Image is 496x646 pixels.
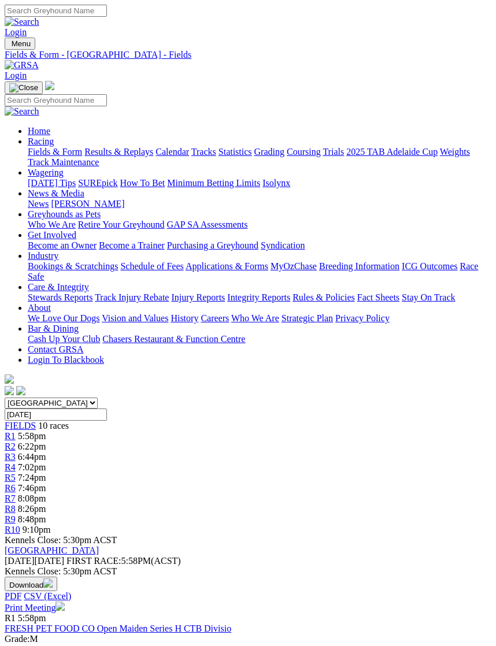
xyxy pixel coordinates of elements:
[167,240,258,250] a: Purchasing a Greyhound
[66,556,121,566] span: FIRST RACE:
[201,313,229,323] a: Careers
[28,313,99,323] a: We Love Our Dogs
[440,147,470,157] a: Weights
[24,591,71,601] a: CSV (Excel)
[5,591,491,602] div: Download
[231,313,279,323] a: Who We Are
[18,473,46,482] span: 7:24pm
[95,292,169,302] a: Track Injury Rebate
[5,483,16,493] a: R6
[28,334,491,344] div: Bar & Dining
[5,17,39,27] img: Search
[66,556,181,566] span: 5:58PM(ACST)
[282,313,333,323] a: Strategic Plan
[227,292,290,302] a: Integrity Reports
[219,147,252,157] a: Statistics
[5,60,39,70] img: GRSA
[45,81,54,90] img: logo-grsa-white.png
[5,623,231,633] a: FRESH PET FOOD CO Open Maiden Series H CTB Divisio
[78,178,117,188] a: SUREpick
[191,147,216,157] a: Tracks
[9,83,38,92] img: Close
[402,292,455,302] a: Stay On Track
[28,147,491,168] div: Racing
[28,157,99,167] a: Track Maintenance
[5,441,16,451] a: R2
[171,313,198,323] a: History
[28,220,76,229] a: Who We Are
[55,602,65,611] img: printer.svg
[18,462,46,472] span: 7:02pm
[28,334,100,344] a: Cash Up Your Club
[262,178,290,188] a: Isolynx
[28,209,101,219] a: Greyhounds as Pets
[18,483,46,493] span: 7:46pm
[5,535,117,545] span: Kennels Close: 5:30pm ACST
[18,452,46,462] span: 6:44pm
[38,421,69,430] span: 10 races
[18,504,46,514] span: 8:26pm
[271,261,317,271] a: MyOzChase
[28,199,491,209] div: News & Media
[5,473,16,482] a: R5
[5,106,39,117] img: Search
[167,220,248,229] a: GAP SA Assessments
[357,292,399,302] a: Fact Sheets
[28,261,491,282] div: Industry
[18,441,46,451] span: 6:22pm
[99,240,165,250] a: Become a Trainer
[28,251,58,261] a: Industry
[28,261,118,271] a: Bookings & Scratchings
[28,292,491,303] div: Care & Integrity
[28,344,83,354] a: Contact GRSA
[5,409,107,421] input: Select date
[120,261,183,271] a: Schedule of Fees
[28,313,491,324] div: About
[5,38,35,50] button: Toggle navigation
[5,50,491,60] a: Fields & Form - [GEOGRAPHIC_DATA] - Fields
[5,462,16,472] a: R4
[5,556,64,566] span: [DATE]
[402,261,457,271] a: ICG Outcomes
[28,168,64,177] a: Wagering
[5,577,57,591] button: Download
[102,334,245,344] a: Chasers Restaurant & Function Centre
[28,126,50,136] a: Home
[28,230,76,240] a: Get Involved
[5,545,99,555] a: [GEOGRAPHIC_DATA]
[23,525,51,534] span: 9:10pm
[156,147,189,157] a: Calendar
[102,313,168,323] a: Vision and Values
[16,386,25,395] img: twitter.svg
[5,514,16,524] span: R9
[120,178,165,188] a: How To Bet
[5,452,16,462] a: R3
[5,504,16,514] a: R8
[5,81,43,94] button: Toggle navigation
[5,431,16,441] a: R1
[261,240,305,250] a: Syndication
[78,220,165,229] a: Retire Your Greyhound
[5,27,27,37] a: Login
[18,514,46,524] span: 8:48pm
[28,178,491,188] div: Wagering
[5,525,20,534] a: R10
[12,39,31,48] span: Menu
[5,634,491,644] div: M
[5,421,36,430] a: FIELDS
[28,178,76,188] a: [DATE] Tips
[293,292,355,302] a: Rules & Policies
[5,556,35,566] span: [DATE]
[28,292,92,302] a: Stewards Reports
[28,199,49,209] a: News
[167,178,260,188] a: Minimum Betting Limits
[28,261,478,281] a: Race Safe
[5,374,14,384] img: logo-grsa-white.png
